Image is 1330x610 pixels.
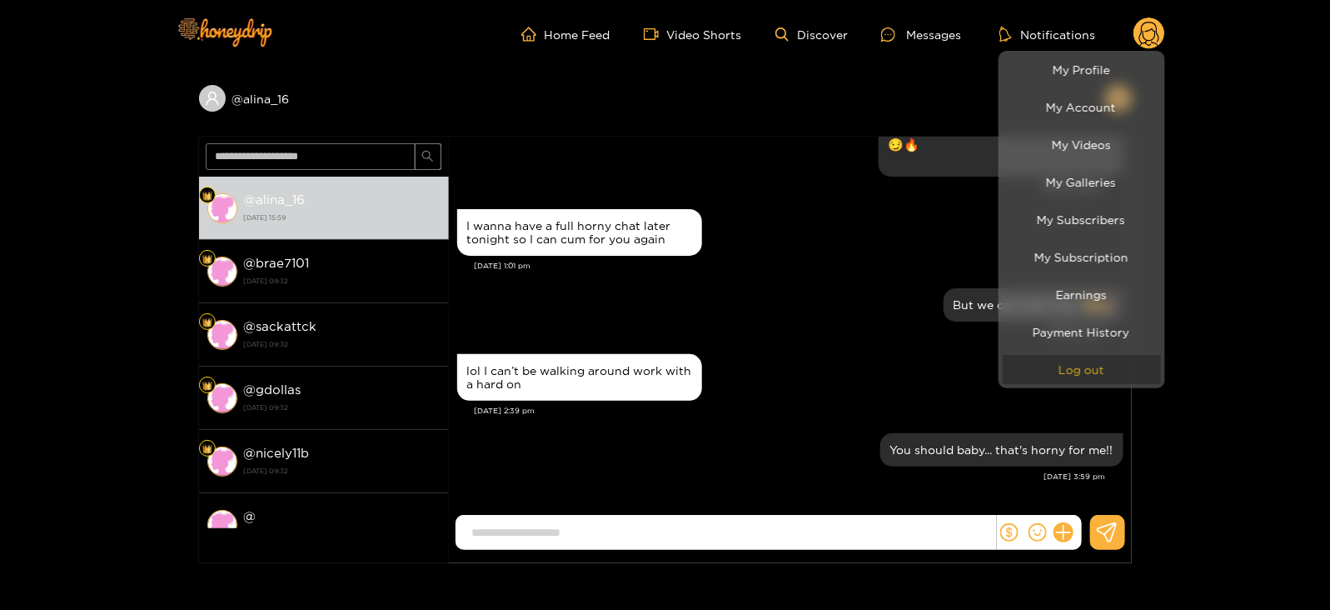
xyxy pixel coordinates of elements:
a: My Galleries [1003,167,1161,197]
a: My Profile [1003,55,1161,84]
a: Payment History [1003,317,1161,347]
a: My Subscription [1003,242,1161,272]
a: My Account [1003,92,1161,122]
button: Log out [1003,355,1161,384]
a: Earnings [1003,280,1161,309]
a: My Videos [1003,130,1161,159]
a: My Subscribers [1003,205,1161,234]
